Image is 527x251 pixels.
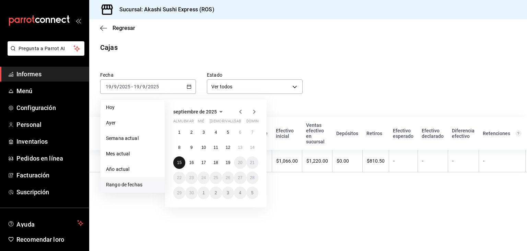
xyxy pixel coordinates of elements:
[222,119,241,126] abbr: viernes
[202,190,205,195] font: 1
[173,187,185,199] button: 29 de septiembre de 2025
[227,130,229,135] font: 5
[238,160,242,165] font: 20
[173,156,185,169] button: 15 de septiembre de 2025
[239,190,241,195] font: 4
[5,50,84,57] a: Pregunta a Parrot AI
[148,84,159,89] input: ----
[119,84,131,89] input: ----
[210,156,222,169] button: 18 de septiembre de 2025
[452,158,454,164] font: -
[201,160,206,165] abbr: 17 de septiembre de 2025
[185,126,197,139] button: 2 de septiembre de 2025
[234,187,246,199] button: 4 de octubre de 2025
[306,158,328,164] font: $1,220.00
[16,188,49,196] font: Suscripción
[222,172,234,184] button: 26 de septiembre de 2025
[238,145,242,150] font: 13
[213,175,218,180] abbr: 25 de septiembre de 2025
[105,84,112,89] input: --
[190,145,193,150] font: 9
[246,119,263,126] abbr: domingo
[250,160,255,165] font: 21
[198,156,210,169] button: 17 de septiembre de 2025
[114,84,117,89] input: --
[210,141,222,154] button: 11 de septiembre de 2025
[452,128,475,139] font: Diferencia efectivo
[189,175,194,180] abbr: 23 de septiembre de 2025
[177,190,181,195] abbr: 29 de septiembre de 2025
[131,84,133,89] font: -
[201,175,206,180] font: 24
[239,190,241,195] abbr: 4 de octubre de 2025
[213,160,218,165] abbr: 18 de septiembre de 2025
[250,175,255,180] abbr: 28 de septiembre de 2025
[198,119,204,123] font: mié
[106,166,129,172] font: Año actual
[133,84,140,89] input: --
[198,172,210,184] button: 24 de septiembre de 2025
[246,156,258,169] button: 21 de septiembre de 2025
[113,25,135,31] font: Regresar
[201,145,206,150] abbr: 10 de septiembre de 2025
[16,155,63,162] font: Pedidos en línea
[238,175,242,180] abbr: 27 de septiembre de 2025
[246,172,258,184] button: 28 de septiembre de 2025
[215,190,217,195] abbr: 2 de octubre de 2025
[276,158,298,164] font: $1,066.00
[246,126,258,139] button: 7 de septiembre de 2025
[117,84,119,89] font: /
[207,72,222,78] font: Estado
[239,130,241,135] font: 6
[185,119,194,123] font: mar
[251,190,254,195] font: 5
[142,84,145,89] input: --
[234,156,246,169] button: 20 de septiembre de 2025
[202,130,205,135] abbr: 3 de septiembre de 2025
[202,130,205,135] font: 3
[201,160,206,165] font: 17
[250,145,255,150] abbr: 14 de septiembre de 2025
[483,131,510,136] font: Retenciones
[234,119,241,123] font: sab
[516,131,521,136] svg: Total de retenciones de propinas registradas
[251,130,254,135] font: 7
[210,126,222,139] button: 4 de septiembre de 2025
[112,84,114,89] font: /
[185,187,197,199] button: 30 de septiembre de 2025
[185,119,194,126] abbr: martes
[106,120,116,125] font: Ayer
[173,119,194,123] font: almuerzo
[202,190,205,195] abbr: 1 de octubre de 2025
[251,190,254,195] abbr: 5 de octubre de 2025
[178,145,180,150] abbr: 8 de septiembre de 2025
[177,175,181,180] font: 22
[190,130,193,135] font: 2
[198,126,210,139] button: 3 de septiembre de 2025
[366,131,382,136] font: Retiros
[367,158,385,164] font: $810.50
[227,130,229,135] abbr: 5 de septiembre de 2025
[422,158,423,164] font: -
[213,175,218,180] font: 25
[185,156,197,169] button: 16 de septiembre de 2025
[16,236,64,243] font: Recomendar loro
[106,182,142,187] font: Rango de fechas
[227,190,229,195] abbr: 3 de octubre de 2025
[210,172,222,184] button: 25 de septiembre de 2025
[190,145,193,150] abbr: 9 de septiembre de 2025
[337,158,349,164] font: $0.00
[227,190,229,195] font: 3
[226,160,230,165] font: 19
[211,84,232,89] font: Ver todos
[238,145,242,150] abbr: 13 de septiembre de 2025
[222,156,234,169] button: 19 de septiembre de 2025
[173,108,225,116] button: septiembre de 2025
[173,126,185,139] button: 1 de septiembre de 2025
[8,41,84,56] button: Pregunta a Parrot AI
[198,141,210,154] button: 10 de septiembre de 2025
[234,126,246,139] button: 6 de septiembre de 2025
[222,187,234,199] button: 3 de octubre de 2025
[483,158,484,164] font: -
[16,70,42,78] font: Informes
